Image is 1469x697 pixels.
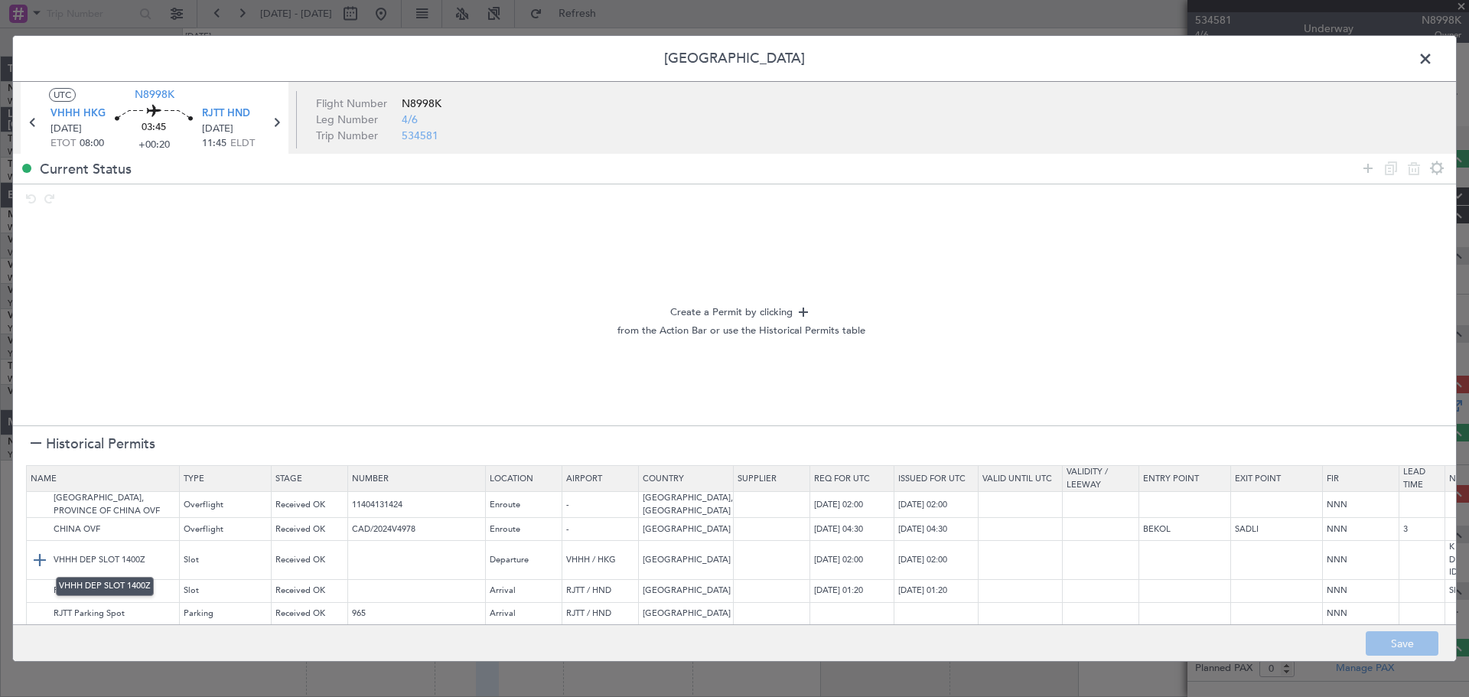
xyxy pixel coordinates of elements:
[1323,466,1399,492] th: Fir
[1231,518,1323,541] td: SADLI
[1399,518,1445,541] td: 3
[1139,518,1231,541] td: BEKOL
[1323,541,1399,580] td: NNN
[1139,466,1231,492] th: Entry Point
[26,324,1456,339] p: from the Action Bar or use the Historical Permits table
[1399,466,1445,492] th: Lead Time
[1323,579,1399,602] td: NNN
[13,36,1456,82] header: [GEOGRAPHIC_DATA]
[1323,602,1399,625] td: NNN
[1231,466,1323,492] th: Exit Point
[1323,492,1399,518] td: NNN
[1323,518,1399,541] td: NNN
[56,577,154,596] div: VHHH DEP SLOT 1400Z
